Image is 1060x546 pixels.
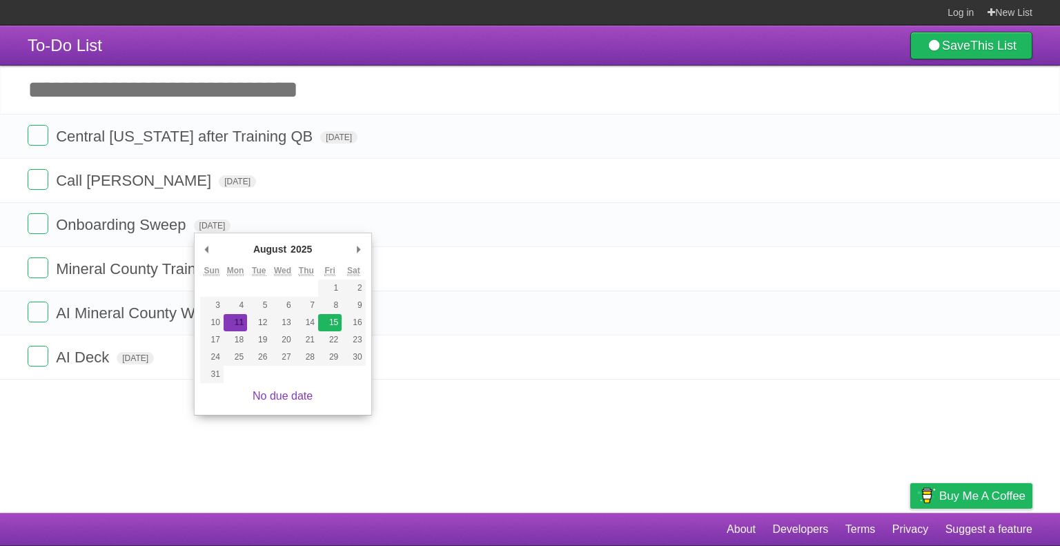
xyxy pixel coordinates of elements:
label: Done [28,346,48,367]
button: 7 [295,297,318,314]
span: Buy me a coffee [939,484,1025,508]
span: Central [US_STATE] after Training QB [56,128,316,145]
abbr: Thursday [299,266,314,276]
button: 20 [271,331,294,349]
button: 18 [224,331,247,349]
button: 10 [200,314,224,331]
abbr: Wednesday [274,266,291,276]
label: Star task [948,302,974,324]
label: Star task [948,125,974,148]
button: 2 [342,280,365,297]
button: 6 [271,297,294,314]
button: 11 [224,314,247,331]
button: 4 [224,297,247,314]
label: Star task [948,346,974,369]
a: Terms [845,516,876,543]
button: 14 [295,314,318,331]
abbr: Tuesday [252,266,266,276]
img: Buy me a coffee [917,484,936,507]
span: Call [PERSON_NAME] [56,172,215,189]
span: Mineral County Trainings & Materials [56,260,307,277]
span: [DATE] [117,352,154,364]
button: 21 [295,331,318,349]
label: Done [28,169,48,190]
button: Next Month [352,239,366,260]
button: 13 [271,314,294,331]
div: August [251,239,288,260]
button: 17 [200,331,224,349]
button: 29 [318,349,342,366]
button: 27 [271,349,294,366]
label: Star task [948,257,974,280]
button: 5 [247,297,271,314]
button: 8 [318,297,342,314]
button: 28 [295,349,318,366]
button: 16 [342,314,365,331]
span: AI Deck [56,349,112,366]
div: 2025 [288,239,314,260]
span: To-Do List [28,36,102,55]
label: Done [28,302,48,322]
a: About [727,516,756,543]
button: 3 [200,297,224,314]
label: Done [28,213,48,234]
label: Done [28,125,48,146]
label: Done [28,257,48,278]
span: Onboarding Sweep [56,216,189,233]
label: Star task [948,169,974,192]
button: 22 [318,331,342,349]
b: This List [970,39,1017,52]
a: Developers [772,516,828,543]
label: Star task [948,213,974,236]
abbr: Monday [227,266,244,276]
button: 9 [342,297,365,314]
button: Previous Month [200,239,214,260]
abbr: Saturday [347,266,360,276]
button: 24 [200,349,224,366]
span: [DATE] [219,175,256,188]
button: 31 [200,366,224,383]
a: SaveThis List [910,32,1032,59]
abbr: Sunday [204,266,219,276]
button: 26 [247,349,271,366]
abbr: Friday [324,266,335,276]
a: Buy me a coffee [910,483,1032,509]
a: Privacy [892,516,928,543]
a: No due date [253,390,313,402]
span: [DATE] [320,131,357,144]
button: 23 [342,331,365,349]
button: 1 [318,280,342,297]
span: [DATE] [194,220,231,232]
span: AI Mineral County Work [56,304,219,322]
a: Suggest a feature [945,516,1032,543]
button: 12 [247,314,271,331]
button: 25 [224,349,247,366]
button: 15 [318,314,342,331]
button: 19 [247,331,271,349]
button: 30 [342,349,365,366]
